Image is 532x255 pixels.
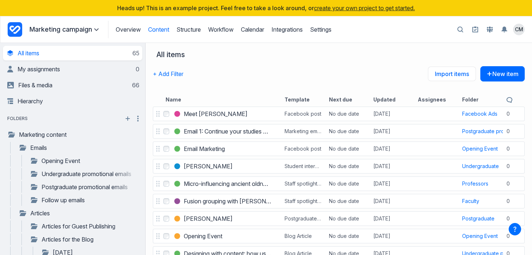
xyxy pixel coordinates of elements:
button: Next due [329,96,352,103]
a: Content [148,26,169,33]
div: No due date [329,163,359,170]
a: Email Marketing [184,144,225,153]
button: + Add Filter [153,66,183,81]
div: No due date [329,145,359,152]
div: No due date [329,215,359,222]
div: No due date [329,128,359,135]
summary: View profile menu [513,24,525,35]
div: No due date [329,180,359,187]
a: Meet [PERSON_NAME] [184,109,247,118]
a: Opening Event [462,145,498,152]
a: Articles for Guest Publishing [30,222,139,231]
a: [PERSON_NAME] [184,162,233,171]
span: [DATE] [373,128,390,135]
button: create your own project to get started. [314,4,415,12]
a: Professors [462,180,488,187]
div: All items [156,50,188,59]
button: New item [480,66,525,81]
button: Toggle the notification sidebar [499,24,510,35]
a: Email 1: Continue your studies and level up [184,127,271,136]
span: CM [515,26,523,33]
div: No due date [329,232,359,240]
div: Heads up! This is an example project. Feel free to take a look around, or [4,4,528,12]
span: [DATE] [373,110,390,117]
summary: Marketing campaign [29,25,101,34]
button: Open search [454,23,467,36]
a: Opening Event [30,156,139,165]
a: [PERSON_NAME] [184,214,233,223]
a: Micro-influencing ancient oldness with Prof. [PERSON_NAME] [184,179,271,188]
a: Settings [310,26,331,33]
div: 65 [131,49,139,57]
span: [DATE] [373,232,390,240]
a: Workflow [208,26,234,33]
button: Template [285,96,310,103]
span: [DATE] [373,198,390,205]
a: Postgraduate promotional emails [30,183,139,191]
button: Name [166,96,181,103]
a: Marketing content [7,130,139,139]
h3: Fusion grouping with [PERSON_NAME] [184,197,271,206]
a: Undergraduate promotional emails [30,170,139,178]
div: Faculty [462,198,479,205]
a: Overview [116,26,141,33]
a: Follow up emails [30,196,139,204]
a: Articles for the Blog [30,235,139,244]
a: Hierarchy [7,94,139,108]
button: More folder actions [134,114,142,123]
div: No due date [329,198,359,205]
a: Postgraduate [462,215,495,222]
span: [DATE] [373,215,390,222]
a: Project Dashboard [8,21,22,38]
a: Integrations [271,26,303,33]
button: Updated [373,96,396,103]
a: Undergraduate [462,163,499,170]
span: My assignments [17,65,60,73]
div: Facebook Ads [462,110,497,117]
a: Opening Event [184,232,222,240]
a: People and Groups [484,24,496,35]
a: Structure [176,26,201,33]
button: Folder [462,96,479,103]
span: [DATE] [373,163,390,170]
span: Files & media [18,81,52,89]
span: [DATE] [373,145,390,152]
span: [DATE] [373,180,390,187]
a: Import items [428,67,476,81]
div: Opening Event [462,232,498,240]
div: No due date [329,110,359,117]
a: Files & media66 [7,78,139,92]
a: My assignments0 [7,62,139,76]
span: folders [3,115,32,122]
a: Setup guide [469,24,481,35]
a: Emails [19,143,139,152]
